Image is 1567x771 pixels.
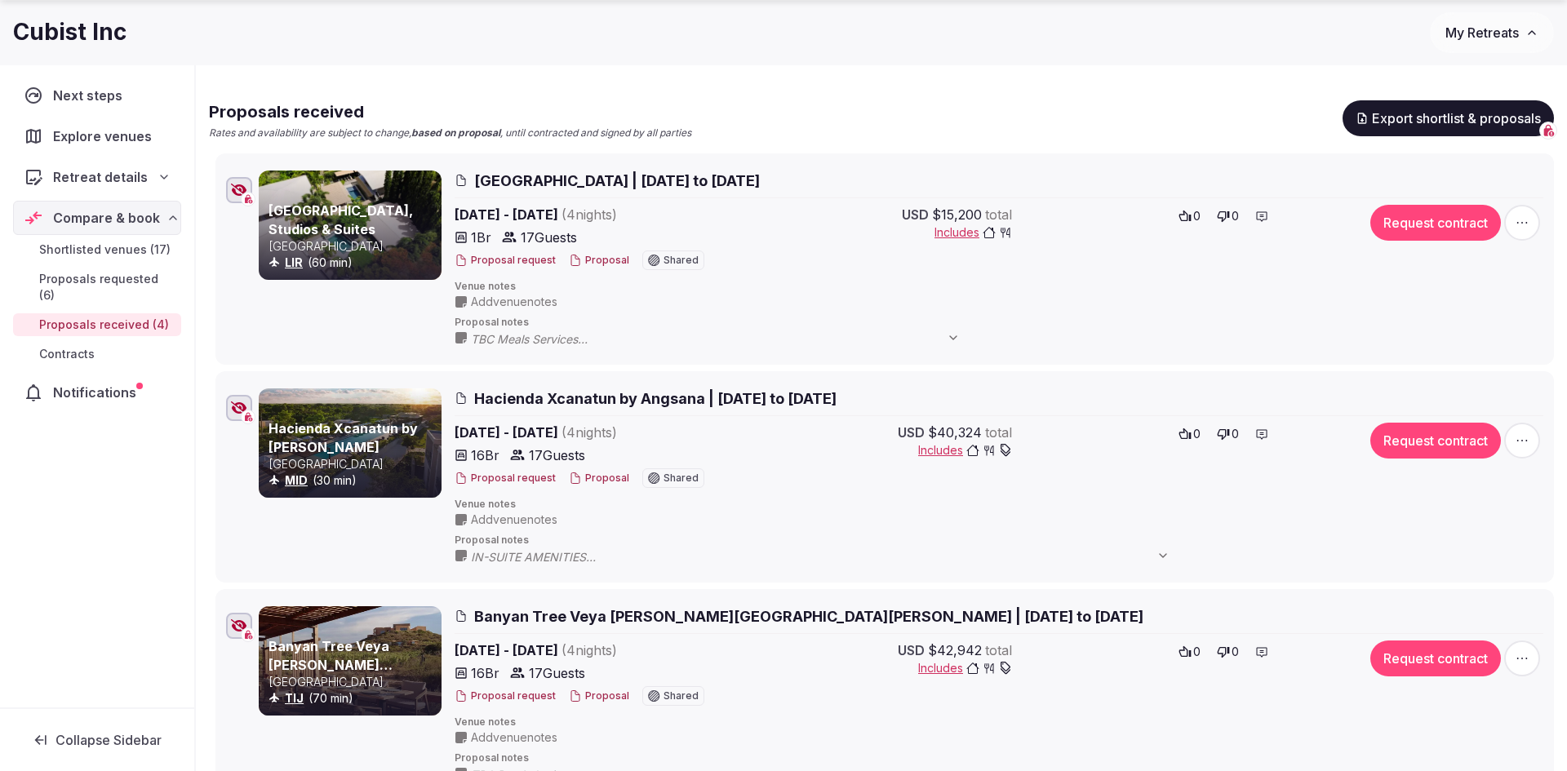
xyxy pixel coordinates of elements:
[898,423,925,442] span: USD
[1370,423,1501,459] button: Request contract
[928,423,982,442] span: $40,324
[269,456,438,472] p: [GEOGRAPHIC_DATA]
[1232,644,1239,660] span: 0
[1174,640,1205,663] button: 0
[39,317,169,333] span: Proposals received (4)
[39,271,175,304] span: Proposals requested (6)
[928,640,982,660] span: $42,942
[562,642,617,658] span: ( 4 night s )
[209,100,691,123] h2: Proposals received
[1370,205,1501,241] button: Request contract
[1212,423,1244,445] button: 0
[285,255,303,269] a: LIR
[1193,208,1201,224] span: 0
[455,316,1543,330] span: Proposal notes
[13,313,181,336] a: Proposals received (4)
[471,294,557,310] span: Add venue notes
[1232,426,1239,442] span: 0
[39,241,171,258] span: Shortlisted venues (17)
[455,751,1543,765] span: Proposal notes
[471,331,976,348] span: TBC Meals Services ** Meeting Space •🌴 Poolside Rancho – Relax, gather, or party •🧘‍♀️ Second-Flo...
[664,473,699,483] span: Shared
[269,420,418,454] a: Hacienda Xcanatun by [PERSON_NAME]
[285,473,308,487] a: MID
[471,549,1186,565] span: IN-SUITE AMENITIES • Turndown, including signature Angsana Heritage Collection amenities. • Bottl...
[53,383,143,402] span: Notifications
[1445,24,1519,41] span: My Retreats
[285,472,308,489] button: MID
[455,205,742,224] span: [DATE] - [DATE]
[918,660,1012,676] button: Includes
[562,206,617,223] span: ( 4 night s )
[934,224,1012,241] button: Includes
[13,268,181,307] a: Proposals requested (6)
[1343,100,1554,136] button: Export shortlist & proposals
[529,445,585,465] span: 17 Guests
[455,498,1543,512] span: Venue notes
[918,442,1012,459] button: Includes
[985,640,1012,660] span: total
[53,208,160,228] span: Compare & book
[521,228,577,247] span: 17 Guests
[13,722,181,758] button: Collapse Sidebar
[985,205,1012,224] span: total
[269,472,438,489] div: (30 min)
[474,171,760,191] span: [GEOGRAPHIC_DATA] | [DATE] to [DATE]
[1430,12,1554,53] button: My Retreats
[471,729,557,746] span: Add venue notes
[932,205,982,224] span: $15,200
[209,126,691,140] p: Rates and availability are subject to change, , until contracted and signed by all parties
[269,255,438,271] div: (60 min)
[269,202,413,237] a: [GEOGRAPHIC_DATA], Studios & Suites
[664,691,699,701] span: Shared
[285,691,304,705] a: TIJ
[455,423,742,442] span: [DATE] - [DATE]
[1193,426,1201,442] span: 0
[902,205,929,224] span: USD
[471,663,499,683] span: 16 Br
[455,254,556,268] button: Proposal request
[1212,640,1244,663] button: 0
[1174,205,1205,228] button: 0
[985,423,1012,442] span: total
[53,86,129,105] span: Next steps
[455,689,556,703] button: Proposal request
[1232,208,1239,224] span: 0
[285,690,304,707] button: TIJ
[471,445,499,465] span: 16 Br
[1174,423,1205,445] button: 0
[455,280,1543,294] span: Venue notes
[411,126,500,139] strong: based on proposal
[474,388,837,409] span: Hacienda Xcanatun by Angsana | [DATE] to [DATE]
[285,255,303,271] button: LIR
[13,78,181,113] a: Next steps
[269,238,438,255] p: [GEOGRAPHIC_DATA]
[269,674,438,690] p: [GEOGRAPHIC_DATA]
[474,606,1143,627] span: Banyan Tree Veya [PERSON_NAME][GEOGRAPHIC_DATA][PERSON_NAME] | [DATE] to [DATE]
[39,346,95,362] span: Contracts
[562,424,617,441] span: ( 4 night s )
[455,472,556,485] button: Proposal request
[569,472,629,485] button: Proposal
[55,732,162,748] span: Collapse Sidebar
[664,255,699,265] span: Shared
[569,254,629,268] button: Proposal
[471,228,491,247] span: 1 Br
[898,640,925,660] span: USD
[455,640,742,660] span: [DATE] - [DATE]
[13,119,181,153] a: Explore venues
[471,512,557,528] span: Add venue notes
[529,663,585,683] span: 17 Guests
[1212,205,1244,228] button: 0
[13,16,127,48] h1: Cubist Inc
[13,343,181,366] a: Contracts
[455,534,1543,547] span: Proposal notes
[569,689,629,703] button: Proposal
[1193,644,1201,660] span: 0
[53,126,158,146] span: Explore venues
[455,716,1543,729] span: Venue notes
[269,638,409,709] a: Banyan Tree Veya [PERSON_NAME][GEOGRAPHIC_DATA][PERSON_NAME]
